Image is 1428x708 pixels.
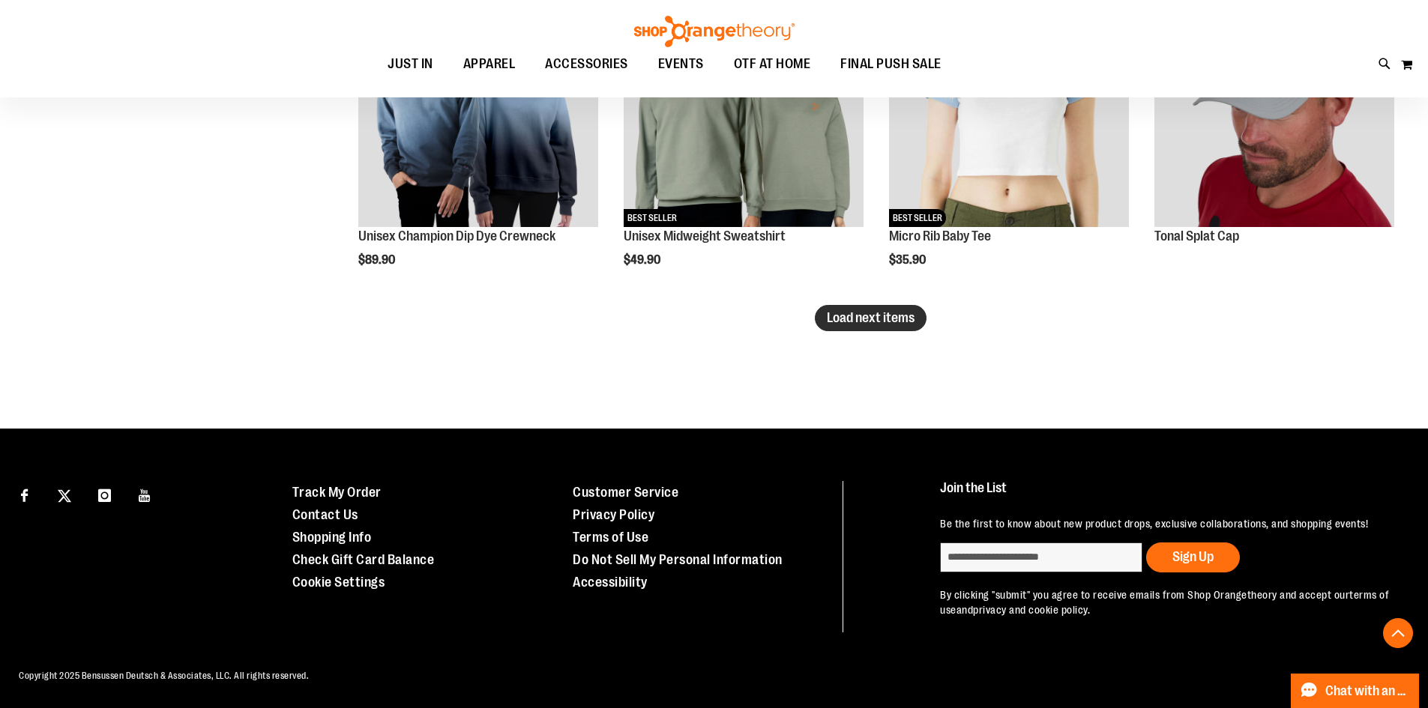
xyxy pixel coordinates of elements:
a: Terms of Use [573,530,648,545]
a: Visit our Facebook page [11,481,37,507]
img: Twitter [58,489,71,503]
a: Contact Us [292,507,358,522]
img: Shop Orangetheory [632,16,797,47]
a: Micro Rib Baby Tee [889,229,991,243]
a: Tonal Splat Cap [1154,229,1239,243]
span: BEST SELLER [624,209,681,227]
a: privacy and cookie policy. [973,604,1090,616]
p: Be the first to know about new product drops, exclusive collaborations, and shopping events! [940,516,1394,531]
a: Customer Service [573,485,678,500]
a: Do Not Sell My Personal Information [573,552,783,567]
span: $89.90 [358,253,397,267]
a: terms of use [940,589,1389,616]
span: ACCESSORIES [545,47,628,81]
a: Check Gift Card Balance [292,552,435,567]
a: Privacy Policy [573,507,654,522]
span: Load next items [827,310,915,325]
a: Track My Order [292,485,382,500]
span: FINAL PUSH SALE [840,47,942,81]
p: By clicking "submit" you agree to receive emails from Shop Orangetheory and accept our and [940,587,1394,617]
span: $35.90 [889,253,928,267]
span: APPAREL [463,47,516,81]
button: Back To Top [1383,618,1413,648]
button: Load next items [815,305,927,331]
a: Cookie Settings [292,575,385,590]
a: Visit our Instagram page [91,481,118,507]
a: Visit our X page [52,481,78,507]
span: BEST SELLER [889,209,946,227]
a: Unisex Champion Dip Dye Crewneck [358,229,555,243]
span: EVENTS [658,47,704,81]
button: Sign Up [1146,542,1240,572]
a: Shopping Info [292,530,372,545]
span: $49.90 [624,253,663,267]
span: Sign Up [1172,549,1214,564]
span: OTF AT HOME [734,47,811,81]
button: Chat with an Expert [1291,674,1420,708]
a: Unisex Midweight Sweatshirt [624,229,786,243]
input: enter email [940,542,1142,572]
a: Visit our Youtube page [132,481,158,507]
span: Chat with an Expert [1325,684,1410,698]
a: Accessibility [573,575,648,590]
span: Copyright 2025 Bensussen Deutsch & Associates, LLC. All rights reserved. [19,671,309,681]
span: JUST IN [388,47,433,81]
h4: Join the List [940,481,1394,509]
